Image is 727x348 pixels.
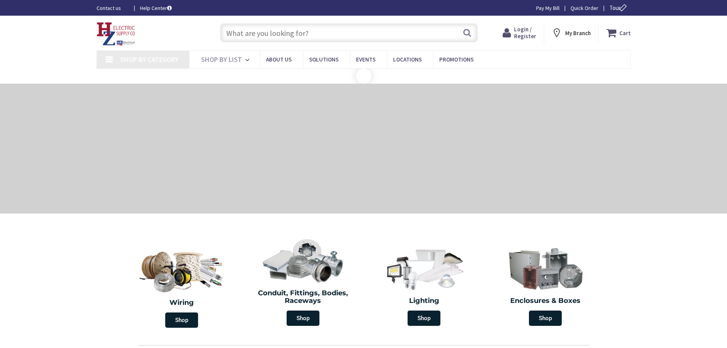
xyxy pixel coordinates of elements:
[266,56,292,63] span: About Us
[165,312,198,328] span: Shop
[514,26,536,40] span: Login / Register
[140,4,172,12] a: Help Center
[393,56,422,63] span: Locations
[551,26,591,40] div: My Branch
[97,4,128,12] a: Contact us
[309,56,339,63] span: Solutions
[565,29,591,37] strong: My Branch
[503,26,536,40] a: Login / Register
[356,56,376,63] span: Events
[408,311,440,326] span: Shop
[487,242,604,330] a: Enclosures & Boxes Shop
[571,4,598,12] a: Quick Order
[606,26,631,40] a: Cart
[366,242,483,330] a: Lighting Shop
[201,55,242,64] span: Shop By List
[120,55,179,64] span: Shop By Category
[529,311,562,326] span: Shop
[619,26,631,40] strong: Cart
[609,4,629,11] span: Tour
[220,23,478,42] input: What are you looking for?
[439,56,474,63] span: Promotions
[287,311,319,326] span: Shop
[369,297,479,305] h2: Lighting
[536,4,559,12] a: Pay My Bill
[248,290,358,305] h2: Conduit, Fittings, Bodies, Raceways
[121,242,243,332] a: Wiring Shop
[244,235,362,330] a: Conduit, Fittings, Bodies, Raceways Shop
[490,297,600,305] h2: Enclosures & Boxes
[97,22,135,46] img: HZ Electric Supply
[125,299,239,307] h2: Wiring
